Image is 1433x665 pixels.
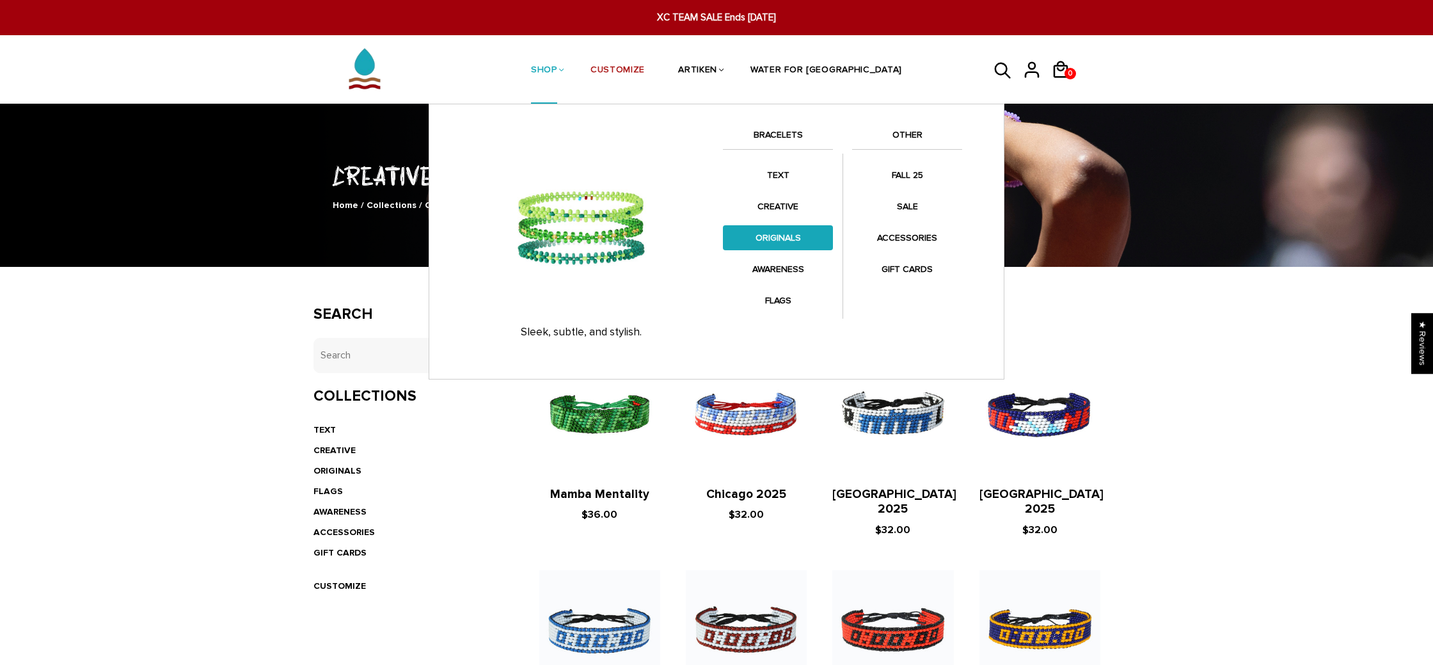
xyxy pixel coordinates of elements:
[419,200,422,211] span: /
[313,486,343,497] a: FLAGS
[852,163,962,188] a: FALL 25
[852,127,962,149] a: OTHER
[832,487,956,517] a: [GEOGRAPHIC_DATA] 2025
[706,487,786,502] a: Chicago 2025
[723,163,833,188] a: TEXT
[590,37,645,105] a: CUSTOMIZE
[852,194,962,219] a: SALE
[582,508,617,521] span: $36.00
[1065,65,1075,83] span: 0
[729,508,764,521] span: $32.00
[313,527,375,538] a: ACCESSORIES
[979,487,1104,517] a: [GEOGRAPHIC_DATA] 2025
[313,305,501,324] h3: Search
[852,257,962,282] a: GIFT CARDS
[313,424,336,435] a: TEXT
[678,37,717,105] a: ARTIKEN
[361,200,364,211] span: /
[723,127,833,149] a: BRACELETS
[852,225,962,250] a: ACCESSORIES
[1022,524,1057,536] span: $32.00
[313,581,366,591] a: CUSTOMIZE
[313,158,1120,192] h1: CREATIVE
[723,194,833,219] a: CREATIVE
[550,487,649,502] a: Mamba Mentality
[723,288,833,313] a: FLAGS
[438,10,995,25] span: XC TEAM SALE Ends [DATE]
[1411,313,1433,374] div: Click to open Judge.me floating reviews tab
[313,387,501,406] h3: Collections
[723,257,833,282] a: AWARENESS
[313,547,367,558] a: GIFT CARDS
[750,37,902,105] a: WATER FOR [GEOGRAPHIC_DATA]
[531,37,557,105] a: SHOP
[1051,83,1080,85] a: 0
[313,445,356,456] a: CREATIVE
[313,506,367,517] a: AWARENESS
[723,225,833,250] a: ORIGINALS
[313,338,501,373] input: Search
[452,326,710,339] p: Sleek, subtle, and stylish.
[875,524,910,536] span: $32.00
[313,465,361,476] a: ORIGINALS
[333,200,358,211] a: Home
[425,200,467,211] span: CREATIVE
[367,200,416,211] a: Collections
